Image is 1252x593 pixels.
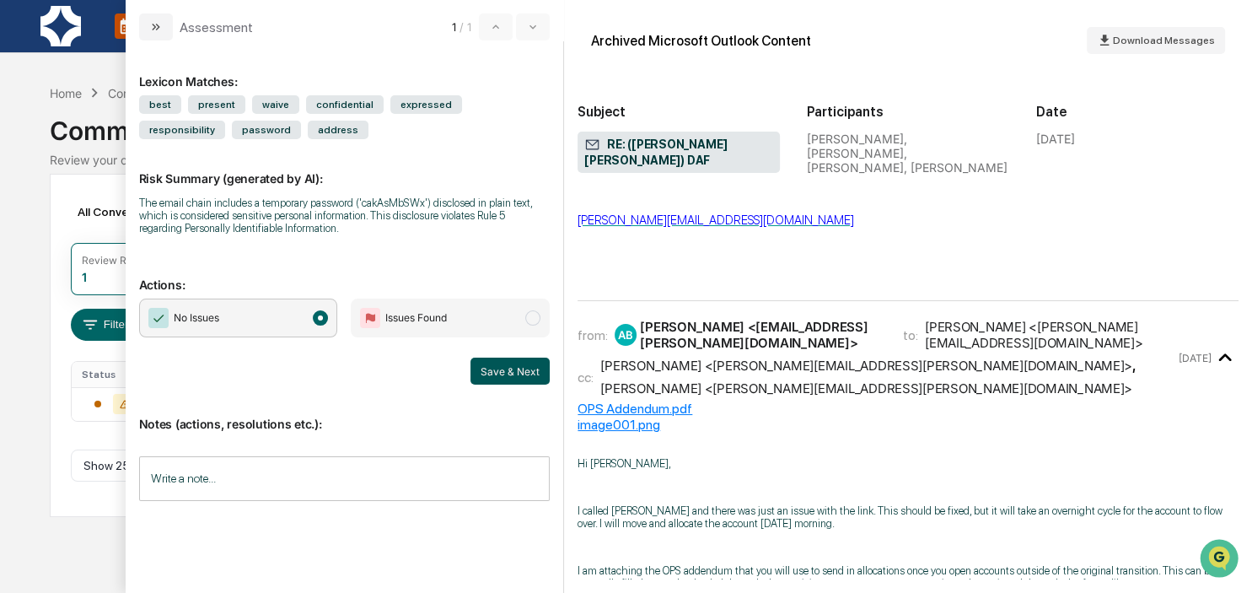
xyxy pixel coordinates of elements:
div: Home [50,86,82,100]
a: [PERSON_NAME][EMAIL_ADDRESS][DOMAIN_NAME] [578,213,854,228]
button: Start new chat [287,134,307,154]
span: expressed [390,95,462,114]
p: How can we help? [17,35,307,62]
span: , [600,358,1136,374]
h2: Participants [807,104,1009,120]
img: Flag [360,308,380,328]
div: Communications Archive [108,86,244,100]
span: Preclearance [34,213,109,229]
div: Assessment [180,19,253,35]
h2: Subject [578,104,780,120]
a: 🗄️Attestations [116,206,216,236]
span: responsibility [139,121,225,139]
p: I called [PERSON_NAME] and there was just an issue with the link. This should be fixed, but it wi... [578,504,1239,530]
span: 1 [452,20,456,34]
span: RE: ([PERSON_NAME] [PERSON_NAME]) DAF [584,137,773,169]
div: image001.png [578,417,1239,433]
button: Filters [71,309,144,341]
h2: Date [1036,104,1239,120]
span: confidential [306,95,384,114]
span: from: [578,327,608,343]
div: Archived Microsoft Outlook Content [591,33,811,49]
img: Checkmark [148,308,169,328]
span: No Issues [174,310,219,326]
div: 🗄️ [122,214,136,228]
span: waive [252,95,299,114]
time: Friday, September 5, 2025 at 1:37:30 PM [1179,352,1212,364]
span: Attestations [139,213,209,229]
div: Review your communication records across channels [50,153,1201,167]
a: 🔎Data Lookup [10,238,113,268]
img: 1746055101610-c473b297-6a78-478c-a979-82029cc54cd1 [17,129,47,159]
p: Risk Summary (generated by AI): [139,151,551,186]
div: We're available if you need us! [57,146,213,159]
span: address [308,121,368,139]
div: 🔎 [17,246,30,260]
p: Notes (actions, resolutions etc.): [139,396,551,431]
iframe: Open customer support [1198,537,1244,583]
button: Save & Next [470,358,550,385]
a: 🖐️Preclearance [10,206,116,236]
span: / 1 [459,20,476,34]
button: Download Messages [1087,27,1225,54]
img: logo [40,6,81,46]
div: [PERSON_NAME], [PERSON_NAME], [PERSON_NAME], [PERSON_NAME] [807,132,1009,175]
div: 1 [82,270,87,284]
span: password [232,121,301,139]
div: AB [615,324,637,346]
div: OPS Addendum.pdf [578,401,1239,417]
th: Status [72,362,159,387]
span: present [188,95,245,114]
span: Issues Found [385,310,447,326]
div: [PERSON_NAME] <[PERSON_NAME][EMAIL_ADDRESS][DOMAIN_NAME]> [925,319,1175,351]
div: Lexicon Matches: [139,54,551,89]
span: cc: [578,369,594,385]
div: [PERSON_NAME] <[EMAIL_ADDRESS][PERSON_NAME][DOMAIN_NAME]> [640,319,883,351]
p: I am attaching the OPS addendum that you will use to send in allocations once you open accounts o... [578,564,1239,590]
div: Start new chat [57,129,277,146]
span: best [139,95,181,114]
div: [DATE] [1036,132,1075,146]
div: [PERSON_NAME] <[PERSON_NAME][EMAIL_ADDRESS][PERSON_NAME][DOMAIN_NAME]> [600,358,1132,374]
a: Powered byPylon [119,285,204,299]
div: The email chain includes a temporary password ('cakAsMbSWx') disclosed in plain text, which is co... [139,197,551,235]
span: Data Lookup [34,245,106,261]
span: to: [903,327,918,343]
div: Review Required [82,254,163,267]
div: [PERSON_NAME] <[PERSON_NAME][EMAIL_ADDRESS][PERSON_NAME][DOMAIN_NAME]> [600,380,1132,396]
span: Download Messages [1113,35,1215,46]
div: Communications Archive [50,102,1201,146]
div: 🖐️ [17,214,30,228]
span: Pylon [168,286,204,299]
div: All Conversations [71,198,198,225]
p: Hi [PERSON_NAME], [578,457,1239,470]
p: Actions: [139,257,551,292]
